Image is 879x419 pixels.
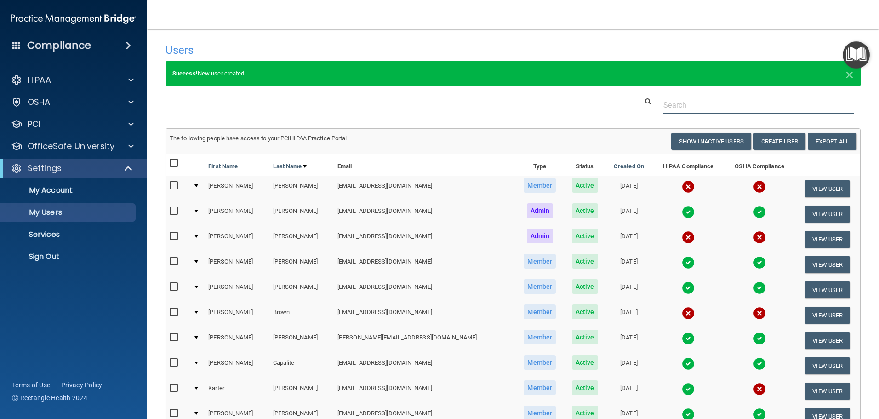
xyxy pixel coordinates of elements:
button: View User [805,307,850,324]
img: tick.e7d51cea.svg [682,357,695,370]
iframe: Drift Widget Chat Controller [720,354,868,390]
button: View User [805,256,850,273]
td: Karter [205,379,269,404]
img: PMB logo [11,10,136,28]
button: View User [805,231,850,248]
span: Member [524,254,556,269]
th: HIPAA Compliance [652,154,725,176]
button: View User [805,383,850,400]
a: Privacy Policy [61,380,103,390]
div: New user created. [166,61,861,86]
img: tick.e7d51cea.svg [682,281,695,294]
td: [PERSON_NAME] [269,379,334,404]
span: Active [572,229,598,243]
span: Member [524,355,556,370]
td: [PERSON_NAME] [205,328,269,353]
button: View User [805,206,850,223]
span: Admin [527,229,554,243]
img: tick.e7d51cea.svg [753,281,766,294]
td: [PERSON_NAME] [269,201,334,227]
td: [DATE] [605,328,652,353]
td: [PERSON_NAME] [269,277,334,303]
th: OSHA Compliance [725,154,795,176]
button: View User [805,281,850,298]
h4: Users [166,44,565,56]
td: [PERSON_NAME] [205,353,269,379]
img: tick.e7d51cea.svg [682,206,695,218]
p: Settings [28,163,62,174]
td: [DATE] [605,252,652,277]
td: [DATE] [605,303,652,328]
td: [PERSON_NAME] [269,227,334,252]
td: [EMAIL_ADDRESS][DOMAIN_NAME] [334,303,515,328]
td: [DATE] [605,201,652,227]
button: Open Resource Center [843,41,870,69]
span: Active [572,203,598,218]
span: Member [524,304,556,319]
img: tick.e7d51cea.svg [682,383,695,396]
span: Active [572,380,598,395]
td: Capalite [269,353,334,379]
td: [EMAIL_ADDRESS][DOMAIN_NAME] [334,379,515,404]
td: [PERSON_NAME] [205,201,269,227]
span: Active [572,330,598,344]
a: OfficeSafe University [11,141,134,152]
p: Services [6,230,131,239]
strong: Success! [172,70,198,77]
td: [PERSON_NAME] [205,252,269,277]
span: Active [572,355,598,370]
img: cross.ca9f0e7f.svg [682,180,695,193]
p: My Account [6,186,131,195]
td: [PERSON_NAME] [205,227,269,252]
p: OSHA [28,97,51,108]
a: Export All [808,133,856,150]
td: [DATE] [605,379,652,404]
img: tick.e7d51cea.svg [682,332,695,345]
button: Show Inactive Users [671,133,751,150]
span: Ⓒ Rectangle Health 2024 [12,393,87,402]
td: [PERSON_NAME] [269,176,334,201]
button: View User [805,180,850,197]
span: Active [572,254,598,269]
p: Sign Out [6,252,131,261]
img: cross.ca9f0e7f.svg [753,180,766,193]
img: cross.ca9f0e7f.svg [682,307,695,320]
img: cross.ca9f0e7f.svg [753,231,766,244]
td: [PERSON_NAME] [205,303,269,328]
button: Close [845,68,854,79]
td: [EMAIL_ADDRESS][DOMAIN_NAME] [334,201,515,227]
a: Terms of Use [12,380,50,390]
a: First Name [208,161,238,172]
td: [EMAIL_ADDRESS][DOMAIN_NAME] [334,227,515,252]
span: Member [524,380,556,395]
span: Admin [527,203,554,218]
img: tick.e7d51cea.svg [682,256,695,269]
img: cross.ca9f0e7f.svg [753,307,766,320]
img: tick.e7d51cea.svg [753,256,766,269]
td: [DATE] [605,277,652,303]
td: [EMAIL_ADDRESS][DOMAIN_NAME] [334,353,515,379]
span: Active [572,178,598,193]
button: View User [805,332,850,349]
a: Created On [614,161,644,172]
a: OSHA [11,97,134,108]
input: Search [663,97,854,114]
td: [PERSON_NAME][EMAIL_ADDRESS][DOMAIN_NAME] [334,328,515,353]
td: [EMAIL_ADDRESS][DOMAIN_NAME] [334,252,515,277]
td: Brown [269,303,334,328]
td: [PERSON_NAME] [269,252,334,277]
span: Active [572,304,598,319]
span: × [845,64,854,83]
a: Settings [11,163,133,174]
th: Status [564,154,605,176]
span: Active [572,279,598,294]
td: [DATE] [605,353,652,379]
a: HIPAA [11,75,134,86]
a: PCI [11,119,134,130]
img: tick.e7d51cea.svg [753,332,766,345]
span: The following people have access to your PCIHIPAA Practice Portal [170,135,347,142]
th: Email [334,154,515,176]
p: PCI [28,119,40,130]
p: HIPAA [28,75,51,86]
td: [DATE] [605,176,652,201]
